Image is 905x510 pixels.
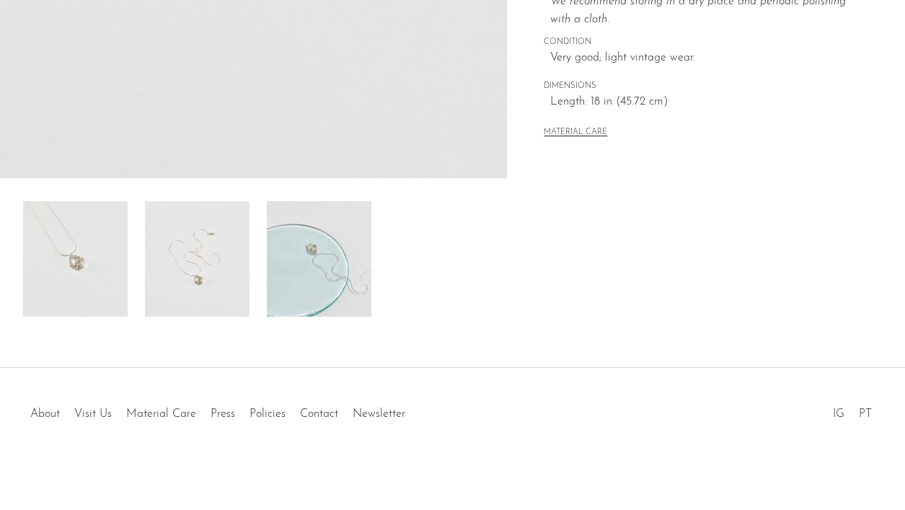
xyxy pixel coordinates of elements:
[126,408,196,420] a: Material Care
[544,80,868,93] span: DIMENSIONS
[859,408,872,420] a: PT
[23,397,412,424] ul: Quick links
[833,408,844,420] a: IG
[74,408,112,420] a: Visit Us
[544,36,868,49] span: CONDITION
[550,49,868,68] span: Very good; light vintage wear.
[145,201,250,317] img: Caged Quartz Pendant Necklace
[300,408,338,420] a: Contact
[826,397,879,424] ul: Social Medias
[550,93,868,112] span: Length: 18 in (45.72 cm)
[544,128,607,139] button: MATERIAL CARE
[30,408,60,420] a: About
[267,201,371,317] img: Caged Quartz Pendant Necklace
[250,408,286,420] a: Policies
[211,408,235,420] a: Press
[23,201,128,317] img: Caged Quartz Pendant Necklace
